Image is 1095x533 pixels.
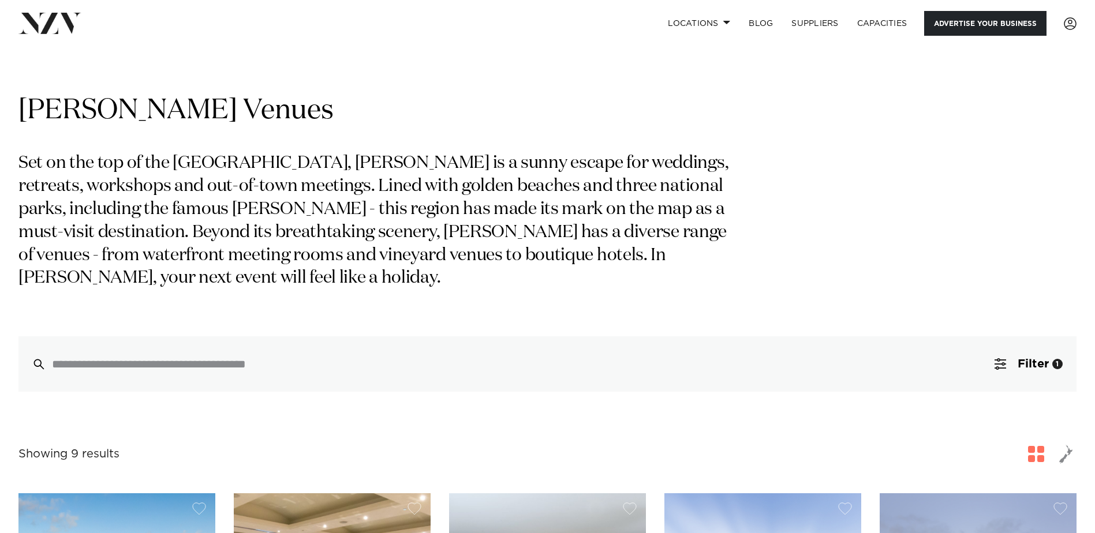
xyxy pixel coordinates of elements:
a: SUPPLIERS [782,11,847,36]
h1: [PERSON_NAME] Venues [18,93,1077,129]
img: nzv-logo.png [18,13,81,33]
div: 1 [1052,359,1063,369]
button: Filter1 [981,336,1077,392]
a: BLOG [739,11,782,36]
a: Advertise your business [924,11,1047,36]
p: Set on the top of the [GEOGRAPHIC_DATA], [PERSON_NAME] is a sunny escape for weddings, retreats, ... [18,152,732,290]
a: Capacities [848,11,917,36]
span: Filter [1018,358,1049,370]
a: Locations [659,11,739,36]
div: Showing 9 results [18,445,119,463]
